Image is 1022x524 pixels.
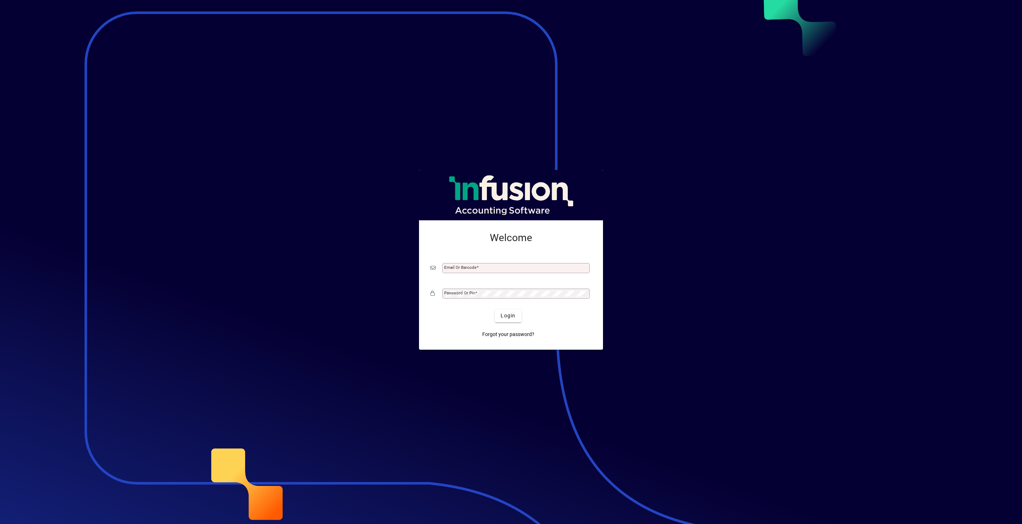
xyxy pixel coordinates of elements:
[495,309,521,322] button: Login
[444,265,477,270] mat-label: Email or Barcode
[444,290,475,295] mat-label: Password or Pin
[501,312,515,320] span: Login
[431,232,591,244] h2: Welcome
[482,331,534,338] span: Forgot your password?
[479,328,537,341] a: Forgot your password?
